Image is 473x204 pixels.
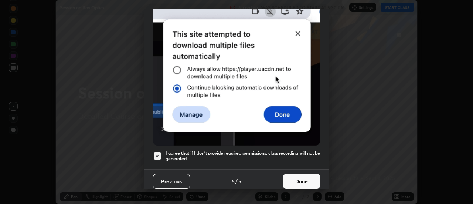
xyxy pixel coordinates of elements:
h5: I agree that if I don't provide required permissions, class recording will not be generated [166,150,320,162]
h4: 5 [232,177,235,185]
button: Previous [153,174,190,189]
button: Done [283,174,320,189]
h4: / [235,177,238,185]
h4: 5 [238,177,241,185]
